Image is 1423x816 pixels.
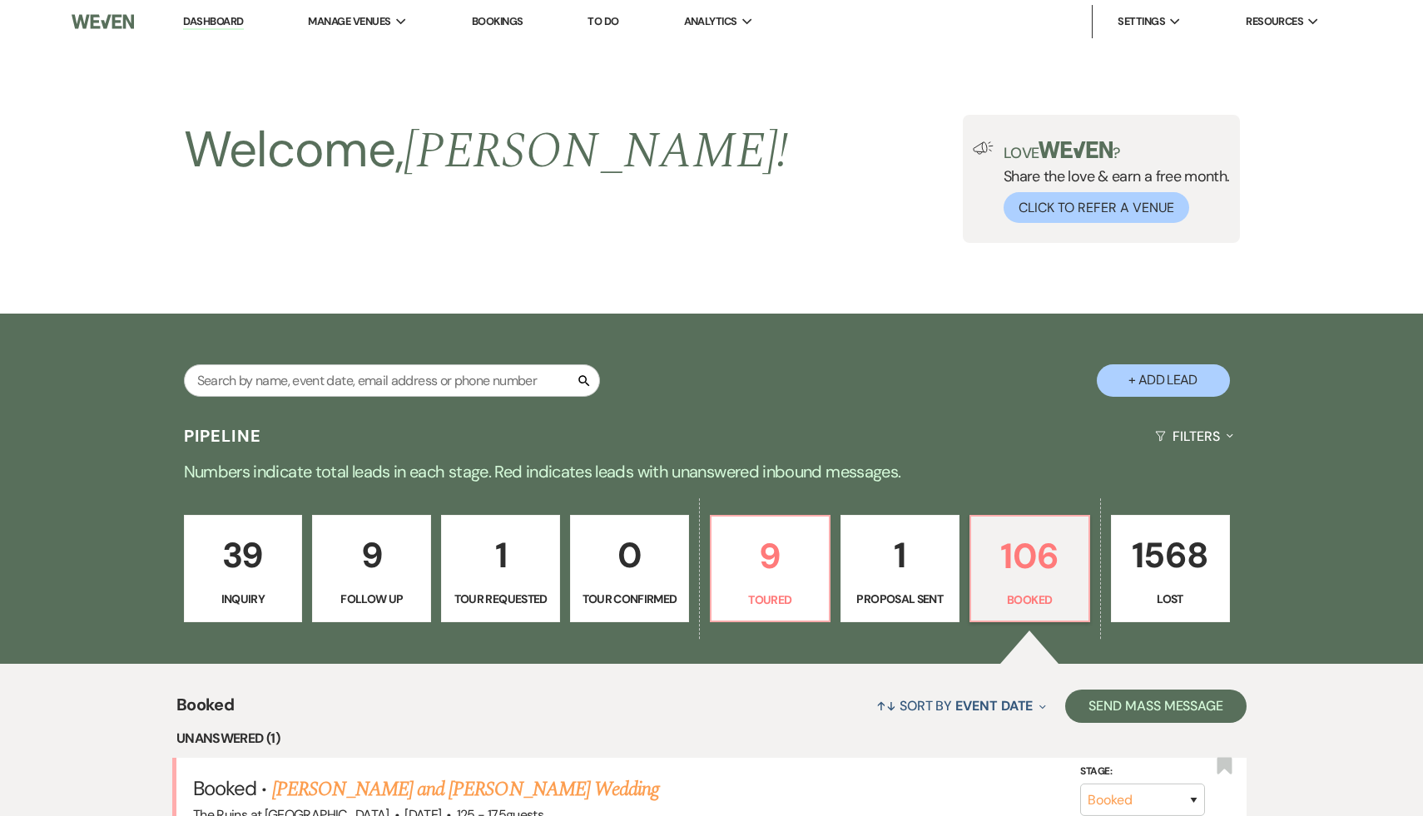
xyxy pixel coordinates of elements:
[1118,13,1165,30] span: Settings
[851,590,949,608] p: Proposal Sent
[1148,414,1239,458] button: Filters
[452,527,549,583] p: 1
[195,590,292,608] p: Inquiry
[176,728,1247,749] li: Unanswered (1)
[994,141,1230,223] div: Share the love & earn a free month.
[404,113,788,190] span: [PERSON_NAME] !
[1065,690,1247,723] button: Send Mass Message
[176,692,234,728] span: Booked
[193,775,256,801] span: Booked
[1122,527,1219,583] p: 1568
[272,774,660,804] a: [PERSON_NAME] and [PERSON_NAME] Wedding
[312,515,431,623] a: 9Follow Up
[840,515,959,623] a: 1Proposal Sent
[973,141,994,155] img: loud-speaker-illustration.svg
[184,364,600,397] input: Search by name, event date, email address or phone number
[472,14,523,28] a: Bookings
[1097,364,1230,397] button: + Add Lead
[323,590,420,608] p: Follow Up
[184,515,303,623] a: 39Inquiry
[183,14,243,30] a: Dashboard
[581,527,678,583] p: 0
[195,527,292,583] p: 39
[308,13,390,30] span: Manage Venues
[72,4,135,39] img: Weven Logo
[184,115,789,186] h2: Welcome,
[969,515,1090,623] a: 106Booked
[684,13,737,30] span: Analytics
[710,515,830,623] a: 9Toured
[441,515,560,623] a: 1Tour Requested
[876,697,896,715] span: ↑↓
[1111,515,1230,623] a: 1568Lost
[851,527,949,583] p: 1
[981,528,1078,584] p: 106
[1039,141,1113,158] img: weven-logo-green.svg
[981,591,1078,609] p: Booked
[184,424,262,448] h3: Pipeline
[1246,13,1303,30] span: Resources
[588,14,618,28] a: To Do
[1004,141,1230,161] p: Love ?
[721,591,819,609] p: Toured
[1122,590,1219,608] p: Lost
[581,590,678,608] p: Tour Confirmed
[323,527,420,583] p: 9
[1004,192,1189,223] button: Click to Refer a Venue
[1080,762,1205,780] label: Stage:
[112,458,1311,485] p: Numbers indicate total leads in each stage. Red indicates leads with unanswered inbound messages.
[955,697,1033,715] span: Event Date
[721,528,819,584] p: 9
[452,590,549,608] p: Tour Requested
[570,515,689,623] a: 0Tour Confirmed
[870,684,1053,728] button: Sort By Event Date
